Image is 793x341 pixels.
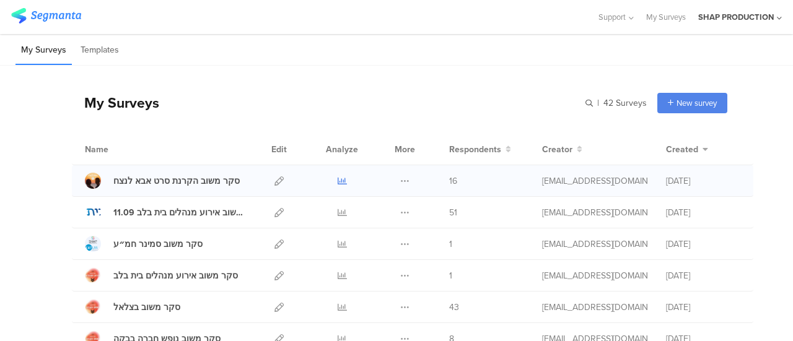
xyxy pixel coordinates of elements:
span: Created [666,143,698,156]
img: segmanta logo [11,8,81,24]
a: 11.09 סקר משוב אירוע מנהלים בית בלב [85,204,247,220]
div: shapievents@gmail.com [542,238,647,251]
div: [DATE] [666,301,740,314]
div: Name [85,143,159,156]
a: סקר משוב סמינר חמ״ע [85,236,203,252]
span: 42 Surveys [603,97,647,110]
span: New survey [677,97,717,109]
div: shapievents@gmail.com [542,206,647,219]
div: shapievents@gmail.com [542,301,647,314]
button: Respondents [449,143,511,156]
div: shapievents@gmail.com [542,175,647,188]
span: Creator [542,143,572,156]
div: Edit [266,134,292,165]
button: Created [666,143,708,156]
span: 51 [449,206,457,219]
div: סקר משוב סמינר חמ״ע [113,238,203,251]
div: [DATE] [666,206,740,219]
div: More [392,134,418,165]
div: [DATE] [666,238,740,251]
div: סקר משוב הקרנת סרט אבא לנצח [113,175,240,188]
span: | [595,97,601,110]
a: סקר משוב בצלאל [85,299,180,315]
span: 43 [449,301,459,314]
button: Creator [542,143,582,156]
li: My Surveys [15,36,72,65]
a: סקר משוב הקרנת סרט אבא לנצח [85,173,240,189]
div: סקר משוב אירוע מנהלים בית בלב [113,269,238,282]
div: 11.09 סקר משוב אירוע מנהלים בית בלב [113,206,247,219]
span: Respondents [449,143,501,156]
a: סקר משוב אירוע מנהלים בית בלב [85,267,238,283]
span: Support [598,11,626,23]
div: shapievents@gmail.com [542,269,647,282]
div: סקר משוב בצלאל [113,301,180,314]
div: SHAP PRODUCTION [698,11,774,23]
div: [DATE] [666,175,740,188]
span: 16 [449,175,457,188]
span: 1 [449,269,452,282]
div: My Surveys [72,92,159,113]
div: [DATE] [666,269,740,282]
li: Templates [75,36,125,65]
div: Analyze [323,134,361,165]
span: 1 [449,238,452,251]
